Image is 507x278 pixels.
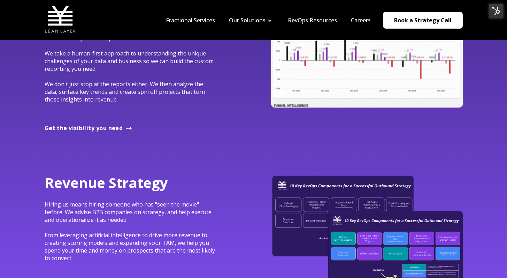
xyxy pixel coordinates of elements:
[45,173,168,192] span: Revenue Strategy
[489,3,504,18] img: HubSpot Tools Menu Toggle
[45,125,132,132] a: Get the visibility you need
[45,27,214,103] span: Looking for more visibility? Burned by analytics tools that didn't work how they were supposed to...
[166,16,215,24] a: Fractional Services
[159,16,378,24] div: Navigation Menu
[229,16,266,24] a: Our Solutions
[45,201,215,262] span: Hiring us means hiring someone who has "seen the movie" before. We advise B2B companies on strate...
[288,16,337,24] a: RevOps Resources
[351,16,371,24] a: Careers
[45,3,76,35] img: Lean Layer Logo
[383,12,463,29] a: Book a Strategy Call
[45,124,123,132] span: Get the visibility you need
